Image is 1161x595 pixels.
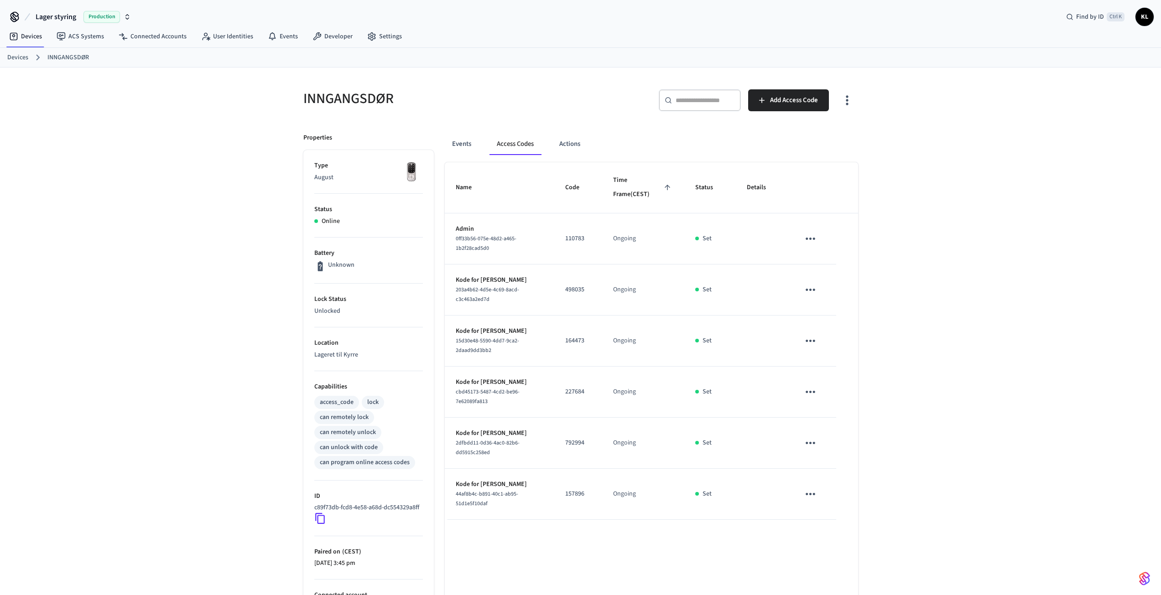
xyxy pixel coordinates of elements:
p: Lageret til Kyrre [314,350,423,360]
div: can remotely unlock [320,428,376,437]
p: Online [322,217,340,226]
span: 0ff33b56-075e-48d2-a465-1b2f28cad5d0 [456,235,516,252]
div: can program online access codes [320,458,410,467]
p: [DATE] 3:45 pm [314,559,423,568]
a: Devices [7,53,28,62]
a: Events [260,28,305,45]
div: access_code [320,398,354,407]
p: 164473 [565,336,591,346]
p: Type [314,161,423,171]
span: 2dfbdd11-0d36-4ac0-82b6-dd5915c258ed [456,439,520,456]
p: Location [314,338,423,348]
a: Connected Accounts [111,28,194,45]
p: 792994 [565,438,591,448]
span: Lager styring [36,11,76,22]
span: Name [456,181,484,195]
p: Set [703,336,712,346]
td: Ongoing [602,213,685,264]
p: Set [703,285,712,295]
p: Battery [314,248,423,258]
span: KL [1136,9,1153,25]
p: Paired on [314,547,423,557]
p: Set [703,489,712,499]
p: 110783 [565,234,591,243]
p: Kode for [PERSON_NAME] [456,275,543,285]
p: Set [703,387,712,397]
img: SeamLogoGradient.69752ec5.svg [1139,571,1150,586]
p: August [314,173,423,182]
button: Actions [552,133,588,155]
span: Time Frame(CEST) [613,173,674,202]
p: 157896 [565,489,591,499]
div: Find by IDCtrl K [1059,9,1132,25]
p: Properties [303,133,332,143]
span: 44af8b4c-b891-40c1-ab95-51d1e5f10daf [456,490,518,507]
p: 498035 [565,285,591,295]
span: Code [565,181,591,195]
span: ( CEST ) [340,547,361,556]
p: Kode for [PERSON_NAME] [456,326,543,336]
p: c89f73db-fcd8-4e58-a68d-dc554329a8ff [314,503,419,512]
div: can unlock with code [320,443,378,452]
button: KL [1135,8,1154,26]
a: Settings [360,28,409,45]
td: Ongoing [602,264,685,316]
button: Add Access Code [748,89,829,111]
button: Access Codes [489,133,541,155]
span: cbd45173-5487-4cd2-be96-7e62089fa813 [456,388,520,405]
button: Events [445,133,479,155]
p: Lock Status [314,295,423,304]
span: Status [695,181,725,195]
p: Unknown [328,260,354,270]
table: sticky table [445,162,858,520]
span: Add Access Code [770,94,818,106]
td: Ongoing [602,418,685,469]
td: Ongoing [602,367,685,418]
p: Kode for [PERSON_NAME] [456,480,543,489]
span: Find by ID [1076,12,1104,21]
span: Ctrl K [1107,12,1125,21]
span: Production [83,11,120,23]
p: Capabilities [314,382,423,392]
td: Ongoing [602,469,685,520]
p: 227684 [565,387,591,397]
span: 203a4b62-4d5e-4c69-8acd-c3c463a2ed7d [456,286,519,303]
h5: INNGANGSDØR [303,89,575,108]
td: Ongoing [602,316,685,367]
span: Details [747,181,778,195]
a: INNGANGSDØR [47,53,89,62]
p: Set [703,234,712,243]
p: Kode for [PERSON_NAME] [456,429,543,438]
p: Kode for [PERSON_NAME] [456,378,543,387]
p: ID [314,492,423,501]
a: Developer [305,28,360,45]
div: ant example [445,133,858,155]
p: Status [314,205,423,214]
img: Yale Assure Touchscreen Wifi Smart Lock, Satin Nickel, Front [400,161,423,184]
a: User Identities [194,28,260,45]
p: Admin [456,224,543,234]
a: Devices [2,28,49,45]
div: can remotely lock [320,413,369,422]
div: lock [367,398,379,407]
p: Set [703,438,712,448]
span: 15d30e48-5590-4dd7-9ca2-2daad9dd3bb2 [456,337,519,354]
a: ACS Systems [49,28,111,45]
p: Unlocked [314,306,423,316]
